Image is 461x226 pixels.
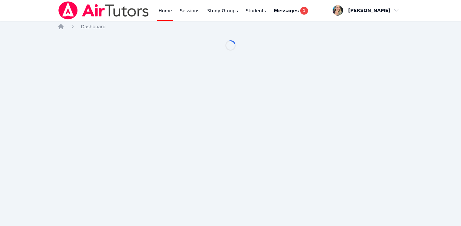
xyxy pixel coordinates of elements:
[274,7,299,14] span: Messages
[81,24,106,29] span: Dashboard
[300,7,308,15] span: 1
[58,1,149,19] img: Air Tutors
[81,23,106,30] a: Dashboard
[58,23,404,30] nav: Breadcrumb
